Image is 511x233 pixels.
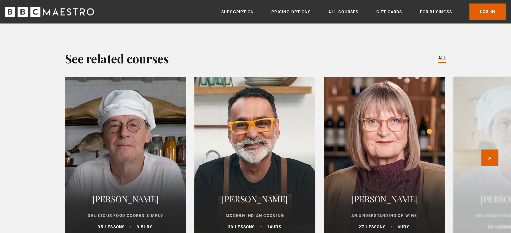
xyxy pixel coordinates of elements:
p: 6 [398,224,410,230]
a: Pricing Options [271,9,311,15]
p: 27 lessons [359,224,386,230]
abbr: hrs [400,224,410,229]
h2: See related courses [65,50,169,66]
p: 35 lessons [98,224,125,230]
p: An Understanding of Wine [332,212,437,218]
h2: [PERSON_NAME] [202,191,307,207]
abbr: hrs [144,224,153,229]
abbr: hrs [272,224,282,229]
svg: BBC Maestro [5,7,94,17]
p: 3.5 [137,224,153,230]
nav: Primary [221,3,506,20]
h2: [PERSON_NAME] [332,191,437,207]
a: Subscription [221,9,254,15]
h2: [PERSON_NAME] [73,191,178,207]
p: 30 lessons [228,224,255,230]
p: Delicious Food Cooked Simply [73,212,178,218]
a: Log In [469,3,506,20]
a: All Courses [328,9,358,15]
a: For business [420,9,452,15]
a: Gift Cards [376,9,402,15]
p: 14 [267,224,282,230]
p: Modern Indian Cooking [202,212,307,218]
a: All [438,54,446,62]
